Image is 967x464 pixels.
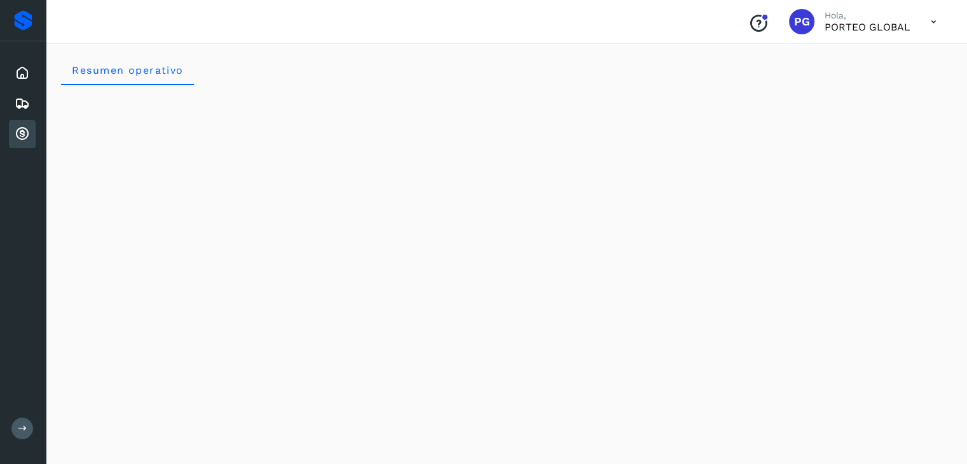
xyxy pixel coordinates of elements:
div: Embarques [9,90,36,118]
p: Hola, [825,10,910,21]
div: Cuentas por cobrar [9,120,36,148]
div: Inicio [9,59,36,87]
span: Resumen operativo [71,64,184,76]
p: PORTEO GLOBAL [825,21,910,33]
